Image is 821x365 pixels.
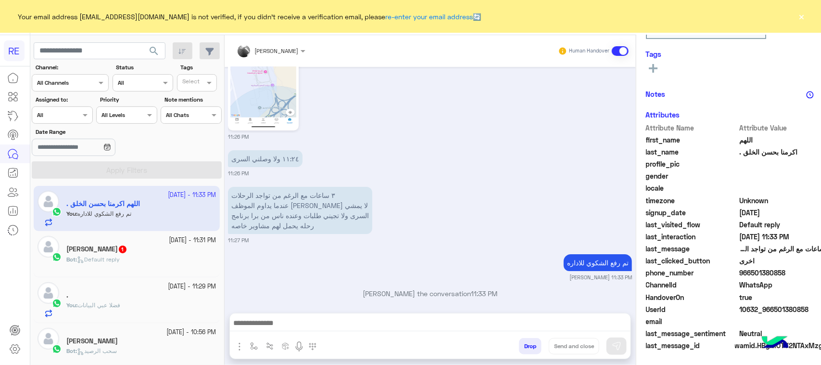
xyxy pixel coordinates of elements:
[549,338,599,354] button: Send and close
[66,256,76,263] span: Bot
[806,91,814,99] img: notes
[646,328,738,339] span: last_message_sentiment
[612,341,621,351] img: send message
[646,171,738,181] span: gender
[52,299,62,308] img: WhatsApp
[38,236,59,258] img: defaultAdmin.png
[164,95,220,104] label: Note mentions
[797,12,807,21] button: ×
[646,256,738,266] span: last_clicked_button
[646,123,738,133] span: Attribute Name
[564,254,632,271] p: 28/9/2025, 11:33 PM
[293,341,305,352] img: send voice note
[569,274,632,281] small: [PERSON_NAME] 11:33 PM
[66,347,76,354] span: Bot
[646,268,738,278] span: phone_number
[52,252,62,262] img: WhatsApp
[77,347,117,354] span: سحب الرصيد
[228,187,372,234] p: 28/9/2025, 11:27 PM
[246,338,262,354] button: select flow
[646,244,738,254] span: last_message
[646,196,738,206] span: timezone
[646,110,680,119] h6: Attributes
[168,282,216,291] small: [DATE] - 11:29 PM
[646,147,738,157] span: last_name
[646,220,738,230] span: last_visited_flow
[52,344,62,354] img: WhatsApp
[66,301,76,309] span: You
[180,63,220,72] label: Tags
[36,128,156,136] label: Date Range
[38,282,59,304] img: defaultAdmin.png
[36,63,108,72] label: Channel:
[228,236,249,244] small: 11:27 PM
[234,341,245,352] img: send attachment
[77,256,120,263] span: Default reply
[646,340,733,351] span: last_message_id
[646,208,738,218] span: signup_date
[386,13,473,21] a: re-enter your email address
[181,77,200,88] div: Select
[228,133,249,141] small: 11:26 PM
[166,328,216,337] small: [DATE] - 10:56 PM
[66,291,68,300] h5: .
[4,40,25,61] div: RE
[519,338,542,354] button: Drop
[646,232,738,242] span: last_interaction
[230,11,296,128] img: 1908706156728806.jpg
[169,236,216,245] small: [DATE] - 11:31 PM
[100,95,156,104] label: Priority
[646,183,738,193] span: locale
[262,338,278,354] button: Trigger scenario
[66,301,77,309] b: :
[32,161,222,179] button: Apply Filters
[36,95,91,104] label: Assigned to:
[282,342,290,350] img: create order
[569,47,610,55] small: Human Handover
[119,246,126,253] span: 1
[77,301,120,309] span: فضلا عبي البيانات
[646,159,738,169] span: profile_pic
[228,150,303,167] p: 28/9/2025, 11:26 PM
[228,288,632,299] p: [PERSON_NAME] the conversation
[646,304,738,314] span: UserId
[758,326,792,360] img: hulul-logo.png
[228,169,249,177] small: 11:26 PM
[646,90,666,98] h6: Notes
[142,42,166,63] button: search
[646,292,738,302] span: HandoverOn
[66,347,77,354] b: :
[254,47,298,54] span: [PERSON_NAME]
[646,135,738,145] span: first_name
[646,280,738,290] span: ChannelId
[646,316,738,326] span: email
[116,63,172,72] label: Status
[471,289,497,298] span: 11:33 PM
[250,342,258,350] img: select flow
[266,342,274,350] img: Trigger scenario
[66,245,127,253] h5: فايز المطيري
[148,45,160,57] span: search
[309,343,316,351] img: make a call
[278,338,293,354] button: create order
[18,12,481,22] span: Your email address [EMAIL_ADDRESS][DOMAIN_NAME] is not verified, if you didn't receive a verifica...
[38,328,59,350] img: defaultAdmin.png
[66,337,118,345] h5: خالد تراحيب
[66,256,77,263] b: :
